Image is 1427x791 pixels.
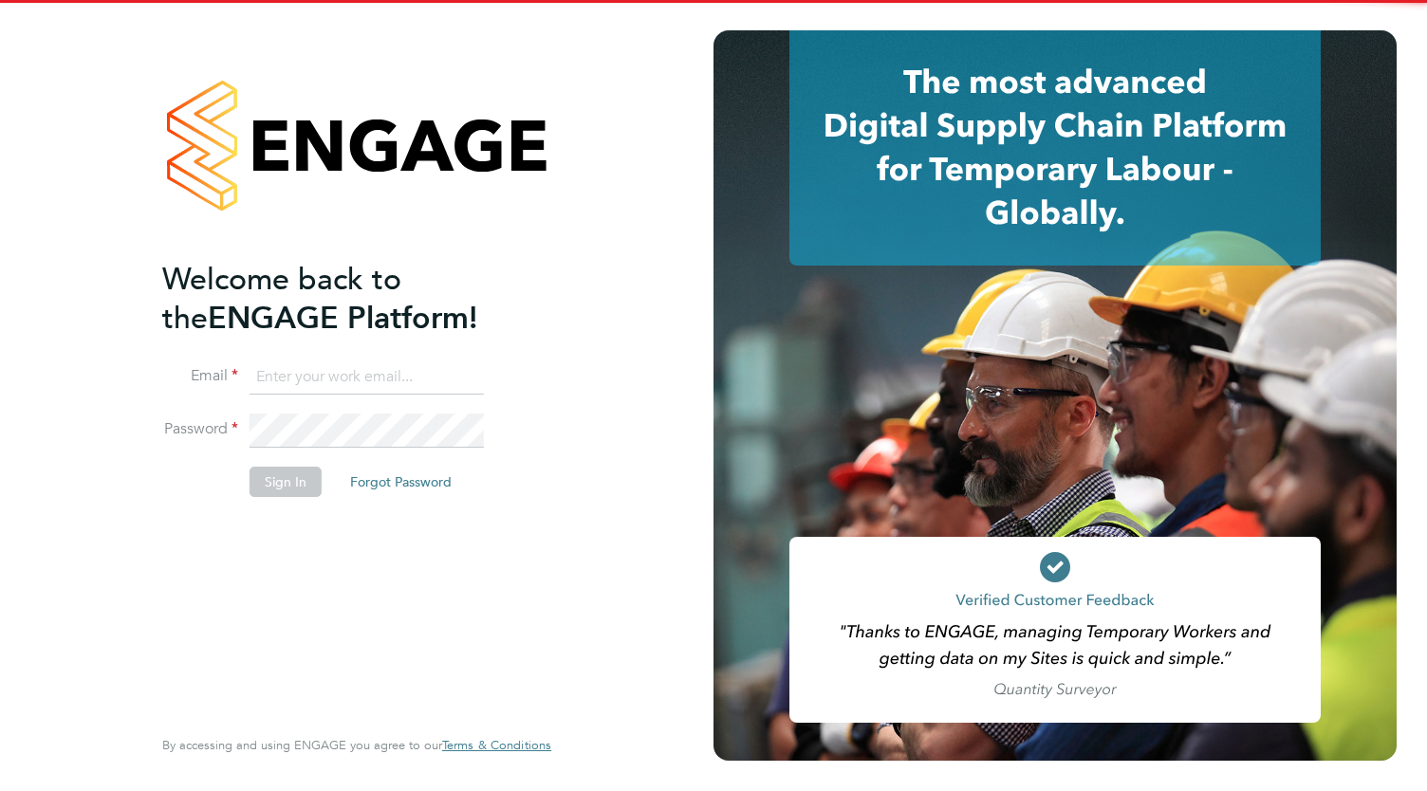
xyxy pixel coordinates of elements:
[335,467,467,497] button: Forgot Password
[250,360,484,395] input: Enter your work email...
[162,260,532,338] h2: ENGAGE Platform!
[162,261,401,337] span: Welcome back to the
[442,737,551,753] span: Terms & Conditions
[162,419,238,439] label: Password
[162,737,551,753] span: By accessing and using ENGAGE you agree to our
[162,366,238,386] label: Email
[442,738,551,753] a: Terms & Conditions
[250,467,322,497] button: Sign In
